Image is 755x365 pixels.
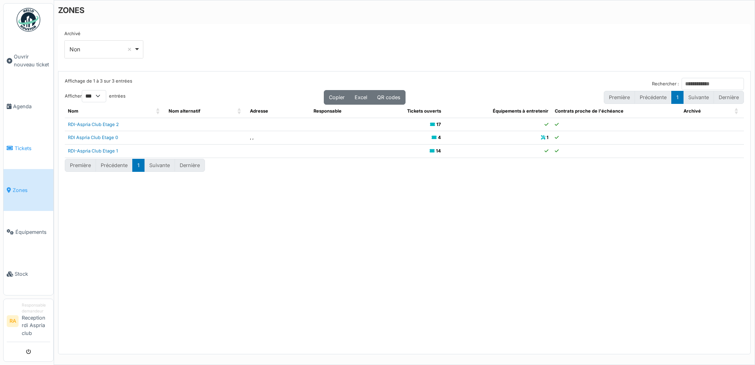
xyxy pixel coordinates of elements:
span: QR codes [377,94,400,100]
span: Ouvrir nouveau ticket [14,53,50,68]
a: RDI-Aspria Club Etage 2 [68,122,119,127]
select: Afficherentrées [82,90,106,102]
nav: pagination [604,91,744,104]
button: 1 [671,91,684,104]
div: Responsable demandeur [22,302,50,314]
a: RDI-Aspria Club Etage 1 [68,148,118,154]
a: Équipements [4,211,53,253]
a: Tickets [4,127,53,169]
a: Stock [4,253,53,295]
span: Contrats proche de l'échéance [555,108,624,114]
button: Remove item: 'false' [126,45,133,53]
a: RDI Aspria Club Etage 0 [68,135,118,140]
button: Excel [349,90,372,105]
a: RA Responsable demandeurReception rdi Aspria club [7,302,50,342]
span: Tickets [15,145,50,152]
a: Agenda [4,85,53,127]
span: Équipements à entretenir [493,108,548,114]
label: Rechercher : [652,81,679,87]
div: Non [69,45,134,53]
span: Responsable [314,108,342,114]
a: Ouvrir nouveau ticket [4,36,53,85]
span: Tickets ouverts [407,108,441,114]
button: Copier [324,90,350,105]
span: Excel [355,94,367,100]
b: 17 [436,122,441,127]
a: Zones [4,169,53,211]
button: QR codes [372,90,406,105]
img: Badge_color-CXgf-gQk.svg [17,8,40,32]
span: Stock [15,270,50,278]
span: Équipements [15,228,50,236]
span: Nom alternatif [169,108,200,114]
b: 4 [438,135,441,140]
li: RA [7,315,19,327]
td: , , [247,131,310,145]
span: Nom: Activate to sort [156,105,161,118]
span: Adresse [250,108,268,114]
span: Zones [13,186,50,194]
nav: pagination [65,159,205,172]
span: Nom alternatif: Activate to sort [237,105,242,118]
span: Archivé: Activate to sort [734,105,739,118]
div: Affichage de 1 à 3 sur 3 entrées [65,78,132,90]
span: Agenda [13,103,50,110]
li: Reception rdi Aspria club [22,302,50,340]
label: Archivé [64,30,81,37]
h6: ZONES [58,6,85,15]
button: 1 [132,159,145,172]
span: Nom [68,108,78,114]
b: 1 [547,135,548,140]
b: 14 [436,148,441,154]
label: Afficher entrées [65,90,126,102]
span: Archivé [684,108,701,114]
span: Copier [329,94,345,100]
